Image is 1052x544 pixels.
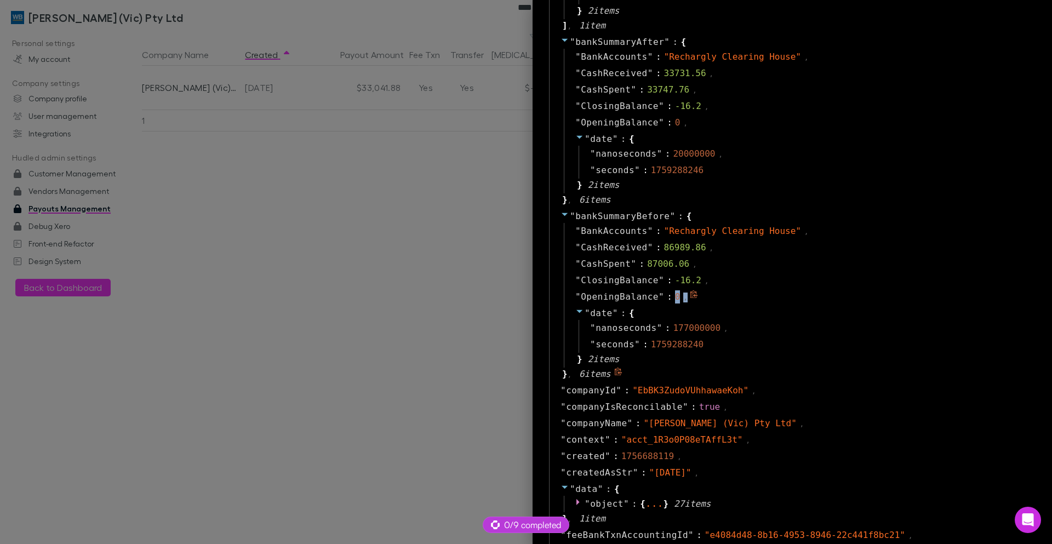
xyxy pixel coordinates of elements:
span: " [616,385,621,396]
span: } [561,368,568,381]
span: nanoseconds [596,322,656,335]
span: OpeningBalance [581,116,659,129]
span: , [693,85,696,95]
span: " [657,323,662,333]
span: : [656,225,661,238]
span: : [672,36,678,49]
span: " [561,402,566,412]
span: companyName [566,417,627,430]
span: data [575,484,598,494]
span: ClosingBalance [581,100,659,113]
span: " [575,242,581,253]
span: " [561,434,566,445]
div: 33731.56 [664,67,706,80]
span: { [687,210,692,223]
span: Copy to clipboard [690,290,700,304]
span: 2 item s [588,354,620,364]
span: , [718,150,722,159]
span: : [621,133,626,146]
span: , [800,419,804,429]
span: " [590,323,596,333]
span: " [631,84,636,95]
div: 1759288240 [651,338,704,351]
span: " [598,484,603,494]
span: " [561,418,566,428]
span: date [590,308,613,318]
span: " [648,51,653,62]
span: { [640,497,645,511]
span: " [670,211,675,221]
span: } [561,193,568,207]
span: : [639,257,644,271]
span: companyId [566,384,616,397]
span: CashSpent [581,83,631,96]
span: " [634,339,640,350]
span: : [613,450,619,463]
span: " [590,148,596,159]
span: , [724,324,728,334]
span: created [566,450,605,463]
span: bankSummaryBefore [575,211,670,221]
div: -16.2 [675,100,701,113]
span: bankSummaryAfter [575,37,664,47]
span: , [710,69,713,79]
span: , [804,53,808,62]
span: : [665,322,671,335]
span: " acct_1R3o0P08eTAffL3t " [621,434,743,445]
span: : [636,417,641,430]
span: " [634,165,640,175]
span: } [561,512,568,525]
span: , [705,102,708,112]
span: , [752,386,756,396]
span: " [688,530,694,540]
span: " [664,37,670,47]
div: 0 [675,290,681,304]
span: " EbBK3ZudoVUhhawaeKoh " [632,385,748,396]
span: createdAsStr [566,466,633,479]
span: } [575,353,582,366]
span: , [677,452,681,462]
span: , [568,370,571,380]
span: " [575,275,581,285]
span: Copy to clipboard [614,368,624,381]
span: " [683,402,688,412]
span: : [606,483,611,496]
div: Open Intercom Messenger [1015,507,1041,533]
span: nanoseconds [596,147,656,161]
span: } [575,4,582,18]
span: " [648,68,653,78]
span: } [663,497,668,511]
span: : [621,307,626,320]
span: 27 item s [674,499,711,509]
div: 177000000 [673,322,721,335]
span: " [585,134,590,144]
span: , [683,293,687,302]
span: : [665,147,671,161]
span: " [633,467,638,478]
span: , [710,243,713,253]
span: 1 item [579,20,605,31]
span: " [624,499,629,509]
span: CashSpent [581,257,631,271]
span: " [659,275,664,285]
span: companyIsReconcilable [566,400,683,414]
span: , [705,276,708,286]
span: { [629,133,634,146]
span: feeBankTxnAccountingId [566,529,688,542]
span: : [696,529,702,542]
span: " [561,467,566,478]
span: " [561,530,566,540]
span: " e4084d48-8b16-4953-8946-22c441f8bc21 " [705,530,905,540]
div: ... [645,501,664,506]
span: 2 item s [588,180,620,190]
span: " [570,484,575,494]
span: : [656,67,661,80]
span: " [590,339,596,350]
div: 87006.06 [647,257,689,271]
span: : [656,241,661,254]
div: 86989.86 [664,241,706,254]
span: : [656,50,661,64]
span: 6 item s [579,194,611,205]
div: 20000000 [673,147,715,161]
span: { [629,307,634,320]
